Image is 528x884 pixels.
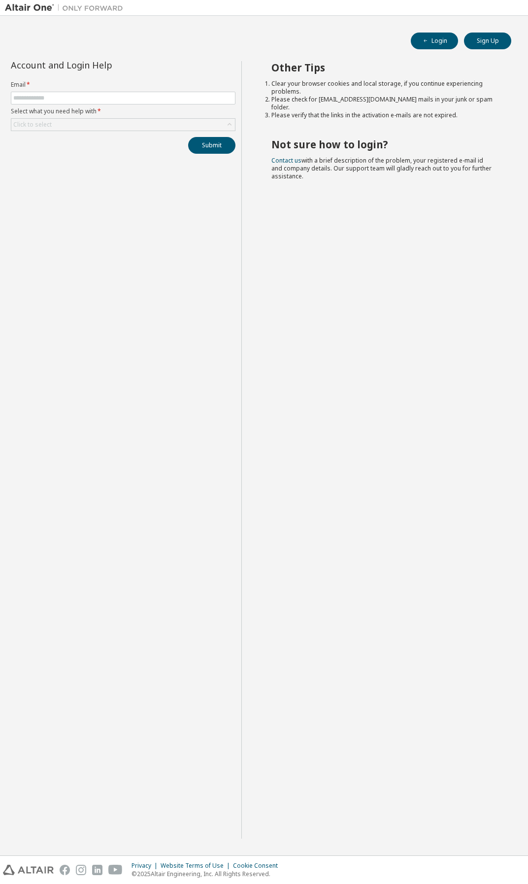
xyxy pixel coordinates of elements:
img: altair_logo.svg [3,865,54,875]
img: instagram.svg [76,865,86,875]
button: Login [411,33,458,49]
span: with a brief description of the problem, your registered e-mail id and company details. Our suppo... [271,156,492,180]
a: Contact us [271,156,301,165]
div: Cookie Consent [233,862,284,870]
img: Altair One [5,3,128,13]
label: Email [11,81,235,89]
li: Clear your browser cookies and local storage, if you continue experiencing problems. [271,80,494,96]
button: Submit [188,137,235,154]
div: Click to select [11,119,235,131]
li: Please verify that the links in the activation e-mails are not expired. [271,111,494,119]
div: Website Terms of Use [161,862,233,870]
button: Sign Up [464,33,511,49]
div: Privacy [132,862,161,870]
label: Select what you need help with [11,107,235,115]
h2: Not sure how to login? [271,138,494,151]
p: © 2025 Altair Engineering, Inc. All Rights Reserved. [132,870,284,878]
li: Please check for [EMAIL_ADDRESS][DOMAIN_NAME] mails in your junk or spam folder. [271,96,494,111]
img: linkedin.svg [92,865,102,875]
img: youtube.svg [108,865,123,875]
div: Click to select [13,121,52,129]
h2: Other Tips [271,61,494,74]
img: facebook.svg [60,865,70,875]
div: Account and Login Help [11,61,191,69]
